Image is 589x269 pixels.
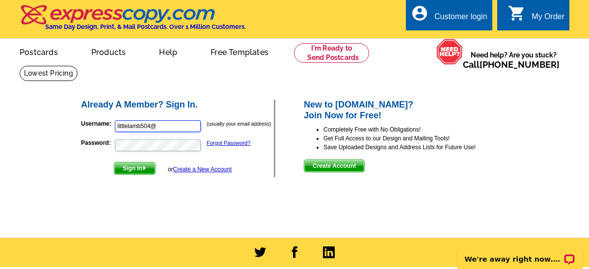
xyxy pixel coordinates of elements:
iframe: LiveChat chat widget [451,238,589,269]
a: shopping_cart My Order [508,11,564,23]
label: Password: [81,138,114,147]
li: Completely Free with No Obligations! [323,125,509,134]
a: Create a New Account [173,166,232,173]
div: Customer login [434,12,487,26]
a: Postcards [4,40,74,63]
a: [PHONE_NUMBER] [480,59,560,70]
li: Save Uploaded Designs and Address Lists for Future Use! [323,143,509,152]
img: button-next-arrow-white.png [142,166,147,170]
button: Sign In [114,162,156,175]
a: Products [76,40,142,63]
a: Help [143,40,193,63]
a: account_circle Customer login [411,11,487,23]
span: Need help? Are you stuck? [463,50,564,70]
h2: New to [DOMAIN_NAME]? Join Now for Free! [304,100,509,121]
div: My Order [532,12,564,26]
div: or [168,165,232,174]
label: Username: [81,119,114,128]
h2: Already A Member? Sign In. [81,100,274,110]
span: Sign In [114,162,155,174]
i: account_circle [411,4,428,22]
a: Forgot Password? [207,140,250,146]
i: shopping_cart [508,4,526,22]
span: Call [463,59,560,70]
img: help [436,39,463,65]
li: Get Full Access to our Design and Mailing Tools! [323,134,509,143]
a: Same Day Design, Print, & Mail Postcards. Over 1 Million Customers. [20,12,246,30]
small: (usually your email address) [207,121,271,127]
span: Create Account [304,160,364,172]
h4: Same Day Design, Print, & Mail Postcards. Over 1 Million Customers. [45,23,246,30]
a: Free Templates [195,40,284,63]
button: Create Account [304,160,365,172]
